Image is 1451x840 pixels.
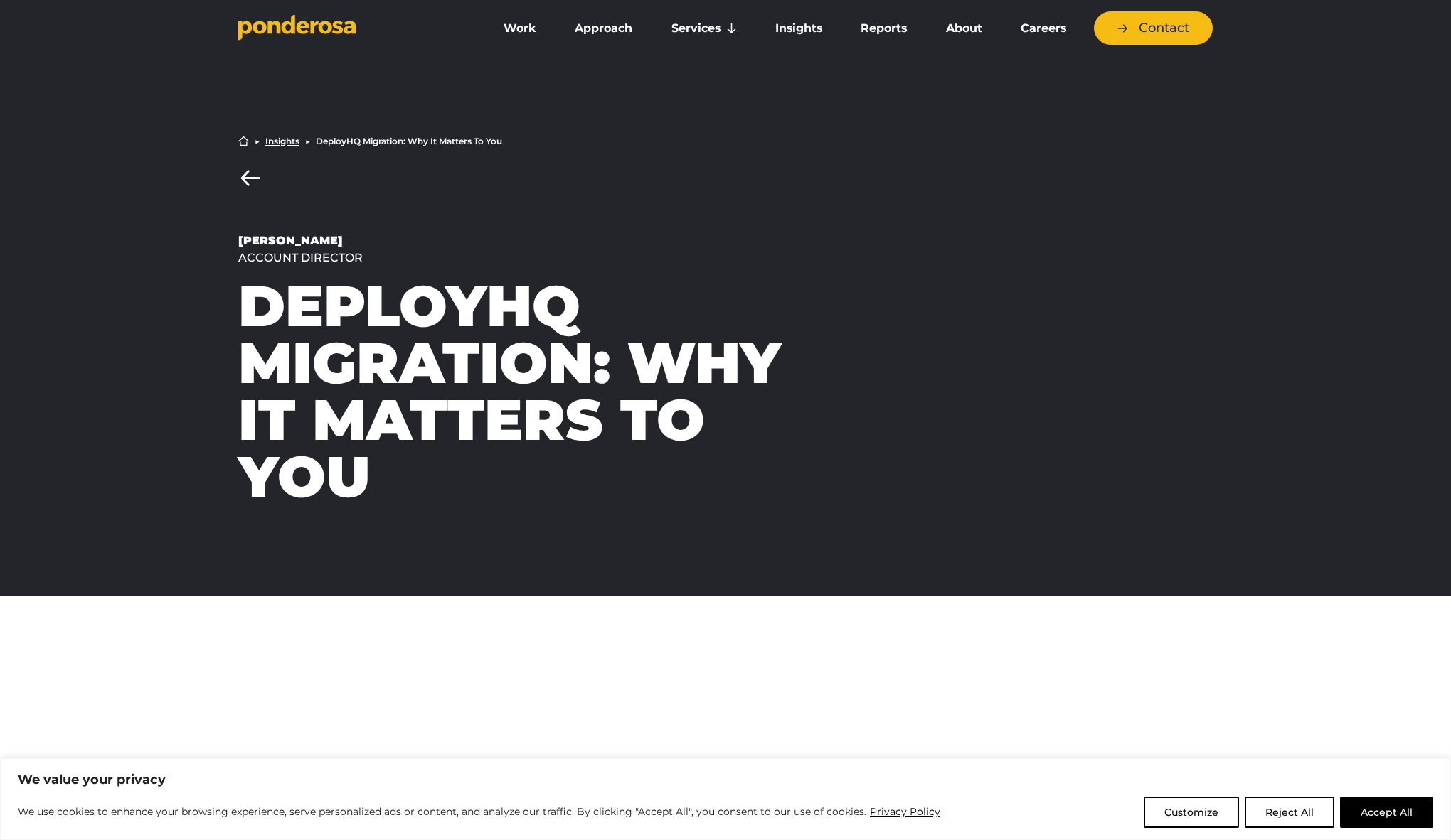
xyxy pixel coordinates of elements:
a: Home [238,136,249,146]
a: Privacy Policy [869,803,941,820]
button: Accept All [1340,797,1433,828]
a: Approach [558,14,649,43]
li: DeployHQ Migration: Why It Matters To You [316,137,502,146]
a: Work [487,14,553,43]
div: Account Director [238,249,798,266]
a: Go to homepage [238,14,466,43]
h1: DeployHQ Migration: Why It Matters To You [238,278,798,505]
a: Services [655,14,753,43]
div: [PERSON_NAME] [238,232,798,249]
a: About [929,14,998,43]
a: Insights [265,137,299,146]
a: Reports [844,14,923,43]
button: Reject All [1245,797,1334,828]
a: Contact [1094,11,1213,45]
p: We use cookies to enhance your browsing experience, serve personalized ads or content, and analyz... [18,803,941,820]
p: We value your privacy [18,771,1433,788]
a: Careers [1004,14,1083,43]
a: Insights [759,14,839,43]
li: ▶︎ [255,137,260,146]
li: ▶︎ [305,137,310,146]
a: Back to Insights [238,169,263,187]
button: Customize [1144,797,1239,828]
